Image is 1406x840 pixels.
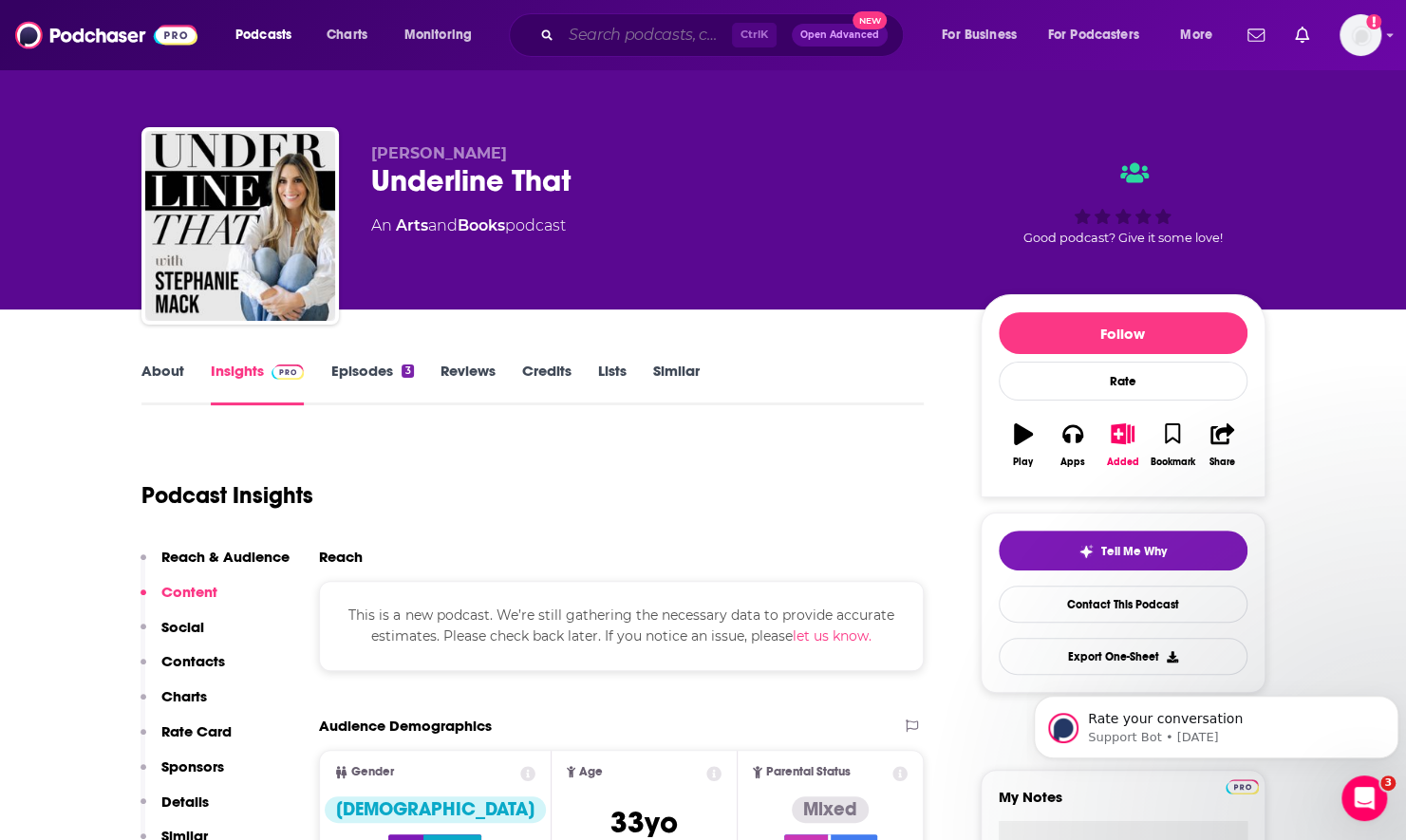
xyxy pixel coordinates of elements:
[141,722,232,757] button: Rate Card
[222,20,316,50] button: open menu
[999,638,1247,675] button: Export One-Sheet
[800,30,879,40] span: Open Advanced
[561,20,732,50] input: Search podcasts, credits, & more...
[319,548,363,566] h2: Reach
[732,23,777,47] span: Ctrl K
[1341,775,1387,821] iframe: Intercom live chat
[1209,457,1235,468] div: Share
[1287,19,1317,51] a: Show notifications dropdown
[141,687,207,722] button: Charts
[766,766,851,778] span: Parental Status
[1101,544,1167,559] span: Tell Me Why
[161,722,232,740] p: Rate Card
[15,17,197,53] img: Podchaser - Follow, Share and Rate Podcasts
[141,548,290,583] button: Reach & Audience
[1036,20,1167,50] button: open menu
[1078,544,1094,559] img: tell me why sparkle
[999,411,1048,479] button: Play
[211,362,305,405] a: InsightsPodchaser Pro
[391,20,497,50] button: open menu
[141,652,225,687] button: Contacts
[325,796,546,823] div: [DEMOGRAPHIC_DATA]
[404,22,472,48] span: Monitoring
[1107,457,1139,468] div: Added
[161,757,224,775] p: Sponsors
[942,22,1017,48] span: For Business
[1366,14,1381,29] svg: Add a profile image
[272,364,305,380] img: Podchaser Pro
[428,216,458,234] span: and
[145,131,335,321] img: Underline That
[1060,457,1085,468] div: Apps
[1048,411,1097,479] button: Apps
[1097,411,1147,479] button: Added
[999,586,1247,623] a: Contact This Podcast
[928,20,1040,50] button: open menu
[351,766,394,778] span: Gender
[999,312,1247,354] button: Follow
[1167,20,1236,50] button: open menu
[1023,231,1223,245] span: Good podcast? Give it some love!
[402,364,413,378] div: 3
[1240,19,1272,51] a: Show notifications dropdown
[141,362,184,405] a: About
[999,788,1247,821] label: My Notes
[792,24,888,47] button: Open AdvancedNew
[1024,708,1222,755] a: Get this podcast via API
[653,362,700,405] a: Similar
[1197,411,1247,479] button: Share
[853,11,887,29] span: New
[161,652,225,670] p: Contacts
[1180,22,1212,48] span: More
[396,216,428,234] a: Arts
[981,144,1265,262] div: Good podcast? Give it some love!
[161,793,209,811] p: Details
[1340,14,1381,56] span: Logged in as nwierenga
[314,20,379,50] a: Charts
[1150,457,1194,468] div: Bookmark
[161,548,290,566] p: Reach & Audience
[371,215,566,237] div: An podcast
[235,22,291,48] span: Podcasts
[441,362,496,405] a: Reviews
[1380,775,1396,791] span: 3
[161,583,217,601] p: Content
[999,362,1247,401] div: Rate
[141,618,204,653] button: Social
[793,625,872,646] button: let us know.
[371,144,507,162] span: [PERSON_NAME]
[161,687,207,705] p: Charts
[141,757,224,793] button: Sponsors
[1148,411,1197,479] button: Bookmark
[579,766,603,778] span: Age
[348,607,893,644] span: This is a new podcast. We’re still gathering the necessary data to provide accurate estimates. Pl...
[598,362,627,405] a: Lists
[1340,14,1381,56] button: Show profile menu
[1048,22,1139,48] span: For Podcasters
[1026,656,1406,789] iframe: Intercom notifications message
[792,796,869,823] div: Mixed
[141,793,209,828] button: Details
[330,362,413,405] a: Episodes3
[327,22,367,48] span: Charts
[319,717,492,735] h2: Audience Demographics
[1013,457,1033,468] div: Play
[1340,14,1381,56] img: User Profile
[522,362,572,405] a: Credits
[999,531,1247,570] button: tell me why sparkleTell Me Why
[458,216,505,234] a: Books
[141,583,217,618] button: Content
[161,618,204,636] p: Social
[527,13,922,57] div: Search podcasts, credits, & more...
[141,481,313,510] h1: Podcast Insights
